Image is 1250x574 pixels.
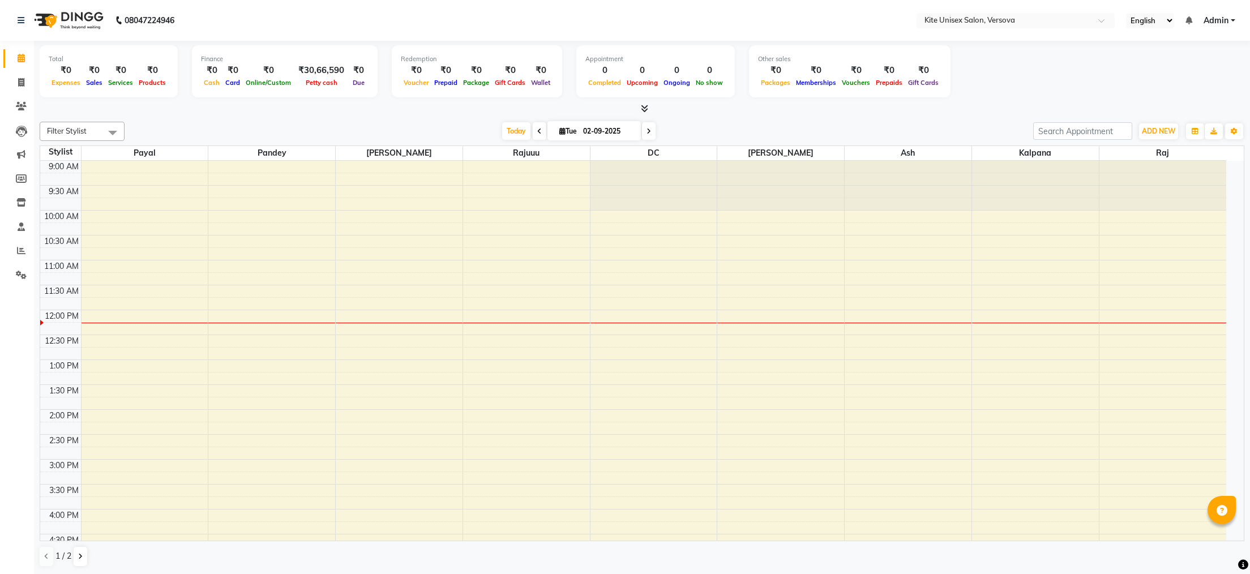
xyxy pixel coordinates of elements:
[758,64,793,77] div: ₹0
[294,64,349,77] div: ₹30,66,590
[460,64,492,77] div: ₹0
[42,235,81,247] div: 10:30 AM
[528,79,553,87] span: Wallet
[585,54,726,64] div: Appointment
[905,64,941,77] div: ₹0
[972,146,1099,160] span: kalpana
[55,550,71,562] span: 1 / 2
[585,64,624,77] div: 0
[136,64,169,77] div: ₹0
[105,64,136,77] div: ₹0
[42,310,81,322] div: 12:00 PM
[845,146,971,160] span: Ash
[758,79,793,87] span: Packages
[492,64,528,77] div: ₹0
[556,127,580,135] span: Tue
[201,54,369,64] div: Finance
[42,260,81,272] div: 11:00 AM
[336,146,463,160] span: [PERSON_NAME]
[839,79,873,87] span: Vouchers
[47,534,81,546] div: 4:30 PM
[49,79,83,87] span: Expenses
[222,64,243,77] div: ₹0
[1099,146,1226,160] span: raj
[201,64,222,77] div: ₹0
[47,509,81,521] div: 4:00 PM
[401,64,431,77] div: ₹0
[460,79,492,87] span: Package
[125,5,174,36] b: 08047224946
[839,64,873,77] div: ₹0
[222,79,243,87] span: Card
[624,79,661,87] span: Upcoming
[243,64,294,77] div: ₹0
[42,211,81,222] div: 10:00 AM
[29,5,106,36] img: logo
[758,54,941,64] div: Other sales
[47,435,81,447] div: 2:30 PM
[303,79,340,87] span: Petty cash
[661,64,693,77] div: 0
[585,79,624,87] span: Completed
[717,146,844,160] span: [PERSON_NAME]
[349,64,369,77] div: ₹0
[463,146,590,160] span: Rajuuu
[693,64,726,77] div: 0
[661,79,693,87] span: Ongoing
[624,64,661,77] div: 0
[401,54,553,64] div: Redemption
[47,126,87,135] span: Filter Stylist
[46,186,81,198] div: 9:30 AM
[136,79,169,87] span: Products
[1033,122,1132,140] input: Search Appointment
[1142,127,1175,135] span: ADD NEW
[431,79,460,87] span: Prepaid
[793,64,839,77] div: ₹0
[47,410,81,422] div: 2:00 PM
[42,335,81,347] div: 12:30 PM
[1139,123,1178,139] button: ADD NEW
[208,146,335,160] span: Pandey
[83,79,105,87] span: Sales
[873,79,905,87] span: Prepaids
[47,485,81,496] div: 3:30 PM
[693,79,726,87] span: No show
[42,285,81,297] div: 11:30 AM
[502,122,530,140] span: Today
[40,146,81,158] div: Stylist
[47,460,81,472] div: 3:00 PM
[590,146,717,160] span: DC
[46,161,81,173] div: 9:00 AM
[49,54,169,64] div: Total
[528,64,553,77] div: ₹0
[1202,529,1239,563] iframe: chat widget
[49,64,83,77] div: ₹0
[492,79,528,87] span: Gift Cards
[47,385,81,397] div: 1:30 PM
[47,360,81,372] div: 1:00 PM
[83,64,105,77] div: ₹0
[401,79,431,87] span: Voucher
[793,79,839,87] span: Memberships
[431,64,460,77] div: ₹0
[105,79,136,87] span: Services
[201,79,222,87] span: Cash
[580,123,636,140] input: 2025-09-02
[873,64,905,77] div: ₹0
[350,79,367,87] span: Due
[905,79,941,87] span: Gift Cards
[82,146,208,160] span: Payal
[1204,15,1228,27] span: Admin
[243,79,294,87] span: Online/Custom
